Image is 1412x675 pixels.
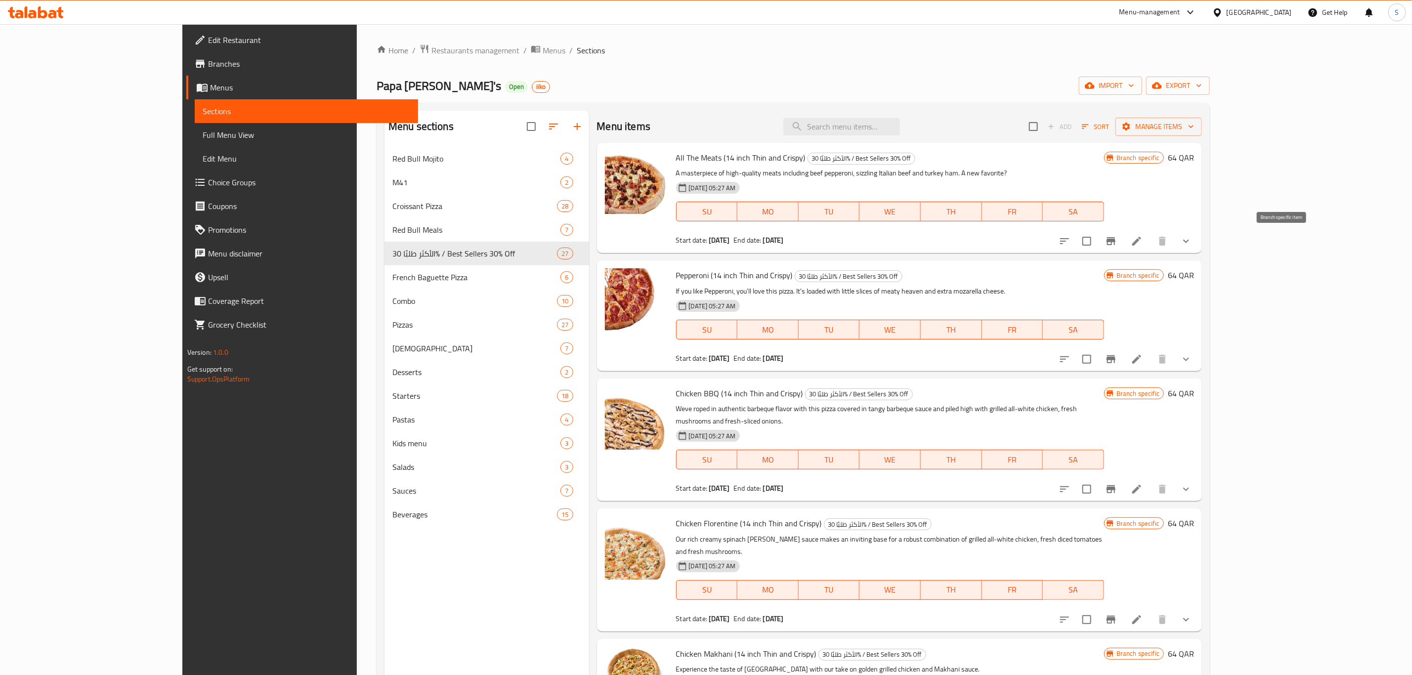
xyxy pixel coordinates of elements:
[685,183,740,193] span: [DATE] 05:27 AM
[605,386,668,450] img: Chicken BBQ (14 inch Thin and Crispy)
[392,248,557,259] span: الأكثر طلبًا 30% / Best Sellers 30% Off
[392,342,560,354] span: [DEMOGRAPHIC_DATA]
[1099,608,1123,632] button: Branch-specific-item
[685,301,740,311] span: [DATE] 05:27 AM
[1112,153,1163,163] span: Branch specific
[1076,479,1097,500] span: Select to update
[676,533,1104,558] p: Our rich creamy spinach [PERSON_NAME] sauce makes an inviting base for a robust combination of gr...
[783,118,900,135] input: search
[1154,80,1202,92] span: export
[560,485,573,497] div: items
[186,242,418,265] a: Menu disclaimer
[557,202,572,211] span: 28
[392,200,557,212] div: Croissant Pizza
[681,323,734,337] span: SU
[557,319,573,331] div: items
[561,178,572,187] span: 2
[1168,268,1194,282] h6: 64 QAR
[605,516,668,580] img: Chicken Florentine (14 inch Thin and Crispy)
[1151,229,1174,253] button: delete
[557,295,573,307] div: items
[1079,119,1112,134] button: Sort
[763,234,784,247] b: [DATE]
[986,205,1039,219] span: FR
[557,296,572,306] span: 10
[1168,516,1194,530] h6: 64 QAR
[733,234,761,247] span: End date:
[1123,121,1194,133] span: Manage items
[1395,7,1399,18] span: S
[1168,386,1194,400] h6: 64 QAR
[210,82,410,93] span: Menus
[925,205,978,219] span: TH
[187,363,233,376] span: Get support on:
[557,390,573,402] div: items
[186,218,418,242] a: Promotions
[681,205,734,219] span: SU
[561,439,572,448] span: 3
[208,295,410,307] span: Coverage Report
[1047,323,1100,337] span: SA
[741,323,795,337] span: MO
[1053,608,1076,632] button: sort-choices
[560,224,573,236] div: items
[676,450,738,469] button: SU
[557,320,572,330] span: 27
[392,366,560,378] span: Desserts
[392,414,560,425] div: Pastas
[213,346,228,359] span: 1.0.0
[1082,121,1109,132] span: Sort
[819,649,926,660] span: الأكثر طلبًا 30% / Best Sellers 30% Off
[799,202,860,221] button: TU
[208,319,410,331] span: Grocery Checklist
[557,200,573,212] div: items
[921,580,982,600] button: TH
[385,479,589,503] div: Sauces7
[605,151,668,214] img: All The Meats (14 inch Thin and Crispy)
[1131,353,1143,365] a: Edit menu item
[1047,583,1100,597] span: SA
[685,431,740,441] span: [DATE] 05:27 AM
[1043,202,1104,221] button: SA
[982,580,1043,600] button: FR
[392,437,560,449] span: Kids menu
[676,268,793,283] span: Pepperoni (14 inch Thin and Crispy)
[808,153,915,165] div: الأكثر طلبًا 30% / Best Sellers 30% Off
[925,583,978,597] span: TH
[921,202,982,221] button: TH
[824,518,932,530] div: الأكثر طلبًا 30% / Best Sellers 30% Off
[557,391,572,401] span: 18
[392,390,557,402] div: Starters
[186,313,418,337] a: Grocery Checklist
[557,249,572,258] span: 27
[208,34,410,46] span: Edit Restaurant
[681,453,734,467] span: SU
[685,561,740,571] span: [DATE] 05:27 AM
[1227,7,1292,18] div: [GEOGRAPHIC_DATA]
[385,265,589,289] div: French Baguette Pizza6
[431,44,519,56] span: Restaurants management
[733,612,761,625] span: End date:
[709,482,729,495] b: [DATE]
[676,580,738,600] button: SU
[208,224,410,236] span: Promotions
[1099,477,1123,501] button: Branch-specific-item
[605,268,668,332] img: Pepperoni (14 inch Thin and Crispy)
[805,388,913,400] div: الأكثر طلبًا 30% / Best Sellers 30% Off
[392,485,560,497] span: Sauces
[203,153,410,165] span: Edit Menu
[505,83,528,91] span: Open
[561,486,572,496] span: 7
[1053,229,1076,253] button: sort-choices
[863,205,917,219] span: WE
[186,194,418,218] a: Coupons
[803,453,856,467] span: TU
[1075,119,1115,134] span: Sort items
[1131,483,1143,495] a: Edit menu item
[1076,231,1097,252] span: Select to update
[1168,647,1194,661] h6: 64 QAR
[392,508,557,520] div: Beverages
[818,649,926,661] div: الأكثر طلبًا 30% / Best Sellers 30% Off
[561,225,572,235] span: 7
